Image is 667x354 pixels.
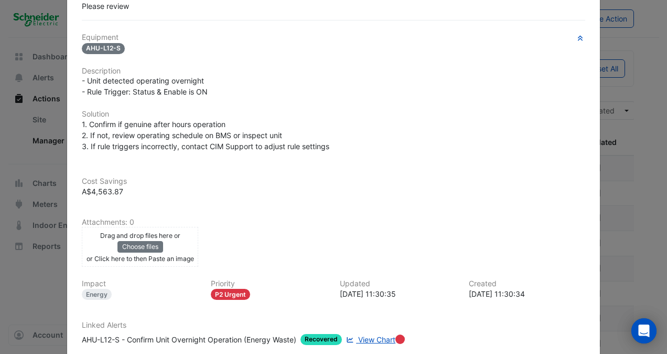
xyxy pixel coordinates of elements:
small: Drag and drop files here or [100,232,180,240]
h6: Impact [82,279,198,288]
span: View Chart [358,335,395,344]
div: AHU-L12-S - Confirm Unit Overnight Operation (Energy Waste) [82,334,296,345]
div: [DATE] 11:30:34 [469,288,585,299]
h6: Linked Alerts [82,321,585,330]
h6: Description [82,67,585,76]
a: View Chart [344,334,395,345]
div: [DATE] 11:30:35 [340,288,456,299]
div: P2 Urgent [211,289,250,300]
span: Recovered [300,334,342,345]
h6: Equipment [82,33,585,42]
h6: Attachments: 0 [82,218,585,227]
h6: Solution [82,110,585,119]
h6: Created [469,279,585,288]
span: 1. Confirm if genuine after hours operation 2. If not, review operating schedule on BMS or inspec... [82,120,329,151]
span: A$4,563.87 [82,187,123,196]
span: - Unit detected operating overnight - Rule Trigger: Status & Enable is ON [82,76,208,96]
button: Choose files [117,241,163,253]
h6: Cost Savings [82,177,585,186]
span: AHU-L12-S [82,43,125,54]
div: Tooltip anchor [395,335,405,344]
h6: Priority [211,279,327,288]
div: Energy [82,289,112,300]
h6: Updated [340,279,456,288]
div: Open Intercom Messenger [631,318,657,343]
small: or Click here to then Paste an image [87,255,194,263]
